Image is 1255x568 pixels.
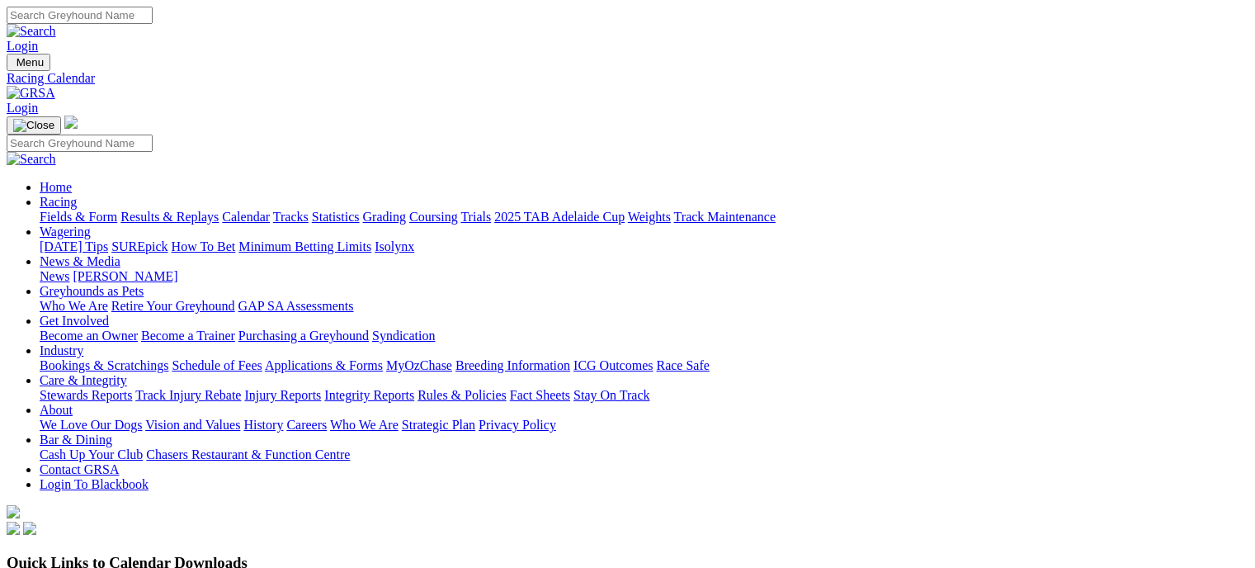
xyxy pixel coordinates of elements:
a: Retire Your Greyhound [111,299,235,313]
img: Search [7,152,56,167]
a: Contact GRSA [40,462,119,476]
a: Calendar [222,210,270,224]
a: Greyhounds as Pets [40,284,144,298]
div: Bar & Dining [40,447,1248,462]
div: Racing [40,210,1248,225]
a: Careers [286,418,327,432]
a: SUREpick [111,239,167,253]
a: Login [7,39,38,53]
a: History [243,418,283,432]
img: logo-grsa-white.png [64,116,78,129]
a: ICG Outcomes [573,358,653,372]
a: GAP SA Assessments [238,299,354,313]
div: Get Involved [40,329,1248,343]
a: Get Involved [40,314,109,328]
a: Who We Are [330,418,399,432]
a: Minimum Betting Limits [238,239,371,253]
a: Results & Replays [120,210,219,224]
img: facebook.svg [7,522,20,535]
a: [DATE] Tips [40,239,108,253]
div: News & Media [40,269,1248,284]
a: Fields & Form [40,210,117,224]
a: Race Safe [656,358,709,372]
a: Isolynx [375,239,414,253]
a: [PERSON_NAME] [73,269,177,283]
a: Chasers Restaurant & Function Centre [146,447,350,461]
a: Privacy Policy [479,418,556,432]
div: Industry [40,358,1248,373]
a: News & Media [40,254,120,268]
a: 2025 TAB Adelaide Cup [494,210,625,224]
a: Statistics [312,210,360,224]
a: Login To Blackbook [40,477,149,491]
a: Become an Owner [40,329,138,343]
a: Track Injury Rebate [135,388,241,402]
a: Coursing [409,210,458,224]
a: Stewards Reports [40,388,132,402]
a: Bookings & Scratchings [40,358,168,372]
img: twitter.svg [23,522,36,535]
a: Strategic Plan [402,418,475,432]
a: Care & Integrity [40,373,127,387]
a: Bar & Dining [40,433,112,447]
a: Fact Sheets [510,388,570,402]
a: MyOzChase [386,358,452,372]
a: Breeding Information [455,358,570,372]
img: Search [7,24,56,39]
a: Injury Reports [244,388,321,402]
a: We Love Our Dogs [40,418,142,432]
input: Search [7,7,153,24]
a: Trials [460,210,491,224]
button: Toggle navigation [7,116,61,135]
a: Vision and Values [145,418,240,432]
a: Cash Up Your Club [40,447,143,461]
input: Search [7,135,153,152]
a: How To Bet [172,239,236,253]
a: Applications & Forms [265,358,383,372]
a: Who We Are [40,299,108,313]
img: Close [13,119,54,132]
div: About [40,418,1248,433]
a: Schedule of Fees [172,358,262,372]
a: Login [7,101,38,115]
img: GRSA [7,86,55,101]
div: Care & Integrity [40,388,1248,403]
a: Syndication [372,329,435,343]
div: Wagering [40,239,1248,254]
div: Greyhounds as Pets [40,299,1248,314]
a: Track Maintenance [674,210,776,224]
a: News [40,269,69,283]
a: Home [40,180,72,194]
a: About [40,403,73,417]
a: Racing Calendar [7,71,1248,86]
button: Toggle navigation [7,54,50,71]
a: Integrity Reports [324,388,414,402]
span: Menu [17,56,44,69]
a: Stay On Track [573,388,649,402]
a: Become a Trainer [141,329,235,343]
a: Tracks [273,210,309,224]
a: Grading [363,210,406,224]
a: Industry [40,343,83,357]
img: logo-grsa-white.png [7,505,20,518]
a: Rules & Policies [418,388,507,402]
a: Weights [628,210,671,224]
a: Racing [40,195,77,209]
a: Wagering [40,225,91,239]
a: Purchasing a Greyhound [238,329,369,343]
